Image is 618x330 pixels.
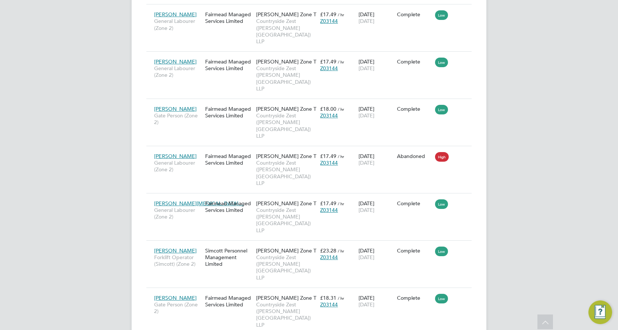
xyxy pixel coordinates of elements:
[357,196,395,217] div: [DATE]
[320,153,336,159] span: £17.49
[154,254,201,267] span: Forklift Operator (Simcott) (Zone 2)
[203,102,254,123] div: Fairmead Managed Services Limited
[256,112,316,139] span: Countryside Zest ([PERSON_NAME][GEOGRAPHIC_DATA]) LLP
[435,294,448,303] span: Low
[359,112,374,119] span: [DATE]
[152,54,472,61] a: [PERSON_NAME]General Labourer (Zone 2)Fairmead Managed Services Limited[PERSON_NAME] Zone TCountr...
[359,159,374,166] span: [DATE]
[397,106,432,112] div: Complete
[357,7,395,28] div: [DATE]
[359,301,374,308] span: [DATE]
[338,12,344,17] span: / hr
[154,106,197,112] span: [PERSON_NAME]
[203,291,254,312] div: Fairmead Managed Services Limited
[154,295,197,301] span: [PERSON_NAME]
[256,58,316,65] span: [PERSON_NAME] Zone T
[154,18,201,31] span: General Labourer (Zone 2)
[152,291,472,297] a: [PERSON_NAME]Gate Person (Zone 2)Fairmead Managed Services Limited[PERSON_NAME] Zone TCountryside...
[154,11,197,18] span: [PERSON_NAME]
[357,55,395,75] div: [DATE]
[320,106,336,112] span: £18.00
[435,152,449,162] span: High
[320,247,336,254] span: £23.28
[359,254,374,261] span: [DATE]
[203,196,254,217] div: Fairmead Managed Services Limited
[357,149,395,170] div: [DATE]
[154,301,201,314] span: Gate Person (Zone 2)
[435,10,448,20] span: Low
[338,106,344,112] span: / hr
[154,159,201,173] span: General Labourer (Zone 2)
[397,153,432,159] div: Abandoned
[357,102,395,123] div: [DATE]
[338,154,344,159] span: / hr
[256,11,316,18] span: [PERSON_NAME] Zone T
[338,248,344,254] span: / hr
[397,295,432,301] div: Complete
[435,247,448,256] span: Low
[152,196,472,202] a: [PERSON_NAME][MEDICAL_DATA]…General Labourer (Zone 2)Fairmead Managed Services Limited[PERSON_NAM...
[338,295,344,301] span: / hr
[320,58,336,65] span: £17.49
[320,112,338,119] span: Z03144
[320,200,336,207] span: £17.49
[256,159,316,186] span: Countryside Zest ([PERSON_NAME][GEOGRAPHIC_DATA]) LLP
[320,207,338,213] span: Z03144
[256,207,316,234] span: Countryside Zest ([PERSON_NAME][GEOGRAPHIC_DATA]) LLP
[320,254,338,261] span: Z03144
[397,200,432,207] div: Complete
[320,295,336,301] span: £18.31
[256,295,316,301] span: [PERSON_NAME] Zone T
[359,18,374,24] span: [DATE]
[320,301,338,308] span: Z03144
[320,65,338,72] span: Z03144
[435,105,448,114] span: Low
[357,291,395,312] div: [DATE]
[152,243,472,250] a: [PERSON_NAME]Forklift Operator (Simcott) (Zone 2)Simcott Personnel Management Limited[PERSON_NAME...
[359,207,374,213] span: [DATE]
[154,112,201,126] span: Gate Person (Zone 2)
[152,149,472,155] a: [PERSON_NAME]General Labourer (Zone 2)Fairmead Managed Services Limited[PERSON_NAME] Zone TCountr...
[154,153,197,159] span: [PERSON_NAME]
[397,247,432,254] div: Complete
[154,65,201,78] span: General Labourer (Zone 2)
[203,149,254,170] div: Fairmead Managed Services Limited
[256,153,316,159] span: [PERSON_NAME] Zone T
[203,7,254,28] div: Fairmead Managed Services Limited
[435,199,448,209] span: Low
[256,106,316,112] span: [PERSON_NAME] Zone T
[588,300,612,324] button: Engage Resource Center
[338,201,344,206] span: / hr
[256,301,316,328] span: Countryside Zest ([PERSON_NAME][GEOGRAPHIC_DATA]) LLP
[359,65,374,72] span: [DATE]
[154,200,244,207] span: [PERSON_NAME][MEDICAL_DATA]…
[256,18,316,45] span: Countryside Zest ([PERSON_NAME][GEOGRAPHIC_DATA]) LLP
[357,244,395,264] div: [DATE]
[154,58,197,65] span: [PERSON_NAME]
[320,18,338,24] span: Z03144
[256,200,316,207] span: [PERSON_NAME] Zone T
[152,7,472,13] a: [PERSON_NAME]General Labourer (Zone 2)Fairmead Managed Services Limited[PERSON_NAME] Zone TCountr...
[397,11,432,18] div: Complete
[256,65,316,92] span: Countryside Zest ([PERSON_NAME][GEOGRAPHIC_DATA]) LLP
[256,247,316,254] span: [PERSON_NAME] Zone T
[203,244,254,271] div: Simcott Personnel Management Limited
[320,159,338,166] span: Z03144
[435,58,448,67] span: Low
[154,247,197,254] span: [PERSON_NAME]
[338,59,344,65] span: / hr
[203,55,254,75] div: Fairmead Managed Services Limited
[152,102,472,108] a: [PERSON_NAME]Gate Person (Zone 2)Fairmead Managed Services Limited[PERSON_NAME] Zone TCountryside...
[154,207,201,220] span: General Labourer (Zone 2)
[320,11,336,18] span: £17.49
[256,254,316,281] span: Countryside Zest ([PERSON_NAME][GEOGRAPHIC_DATA]) LLP
[397,58,432,65] div: Complete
